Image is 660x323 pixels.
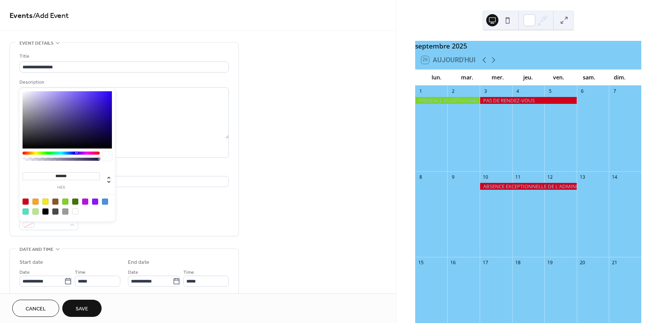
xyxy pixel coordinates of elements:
span: Date [128,268,138,276]
div: 12 [547,174,553,180]
div: PRESENCE EXCEPTIONNELLE DE L'ADMINISTRATEUR [415,97,480,104]
div: 9 [450,174,456,180]
div: 17 [482,260,489,266]
div: 1 [417,88,424,94]
div: #417505 [72,199,78,205]
div: #9013FE [92,199,98,205]
div: Location [19,167,227,175]
div: 14 [611,174,618,180]
span: Time [75,268,86,276]
div: 7 [611,88,618,94]
span: Save [76,305,88,313]
div: 11 [514,174,521,180]
div: 16 [450,260,456,266]
div: ABSENCE EXCEPTIONNELLE DE L'ADMINISTRATEUR [480,183,577,190]
div: #4A4A4A [52,208,58,215]
div: 15 [417,260,424,266]
div: 21 [611,260,618,266]
div: #BD10E0 [82,199,88,205]
div: 20 [579,260,586,266]
div: jeu. [513,69,544,85]
button: Save [62,300,102,317]
div: 19 [547,260,553,266]
div: #F8E71C [42,199,49,205]
div: 18 [514,260,521,266]
button: Cancel [12,300,59,317]
div: #FFFFFF [72,208,78,215]
div: ven. [544,69,574,85]
div: #50E3C2 [23,208,29,215]
div: sam. [574,69,605,85]
div: #9B9B9B [62,208,68,215]
div: PAS DE RENDEZ-VOUS [480,97,577,104]
div: Title [19,52,227,60]
span: / Add Event [33,8,69,23]
div: End date [128,258,149,266]
div: 4 [514,88,521,94]
div: dim. [605,69,635,85]
div: septembre 2025 [415,41,641,51]
div: #F5A623 [32,199,39,205]
div: #4A90E2 [102,199,108,205]
label: hex [23,186,100,190]
div: Description [19,78,227,86]
div: Start date [19,258,43,266]
div: #B8E986 [32,208,39,215]
span: Date and time [19,245,53,254]
div: 3 [482,88,489,94]
div: #8B572A [52,199,58,205]
div: mer. [482,69,513,85]
div: #D0021B [23,199,29,205]
div: 8 [417,174,424,180]
span: Event details [19,39,53,47]
div: 2 [450,88,456,94]
span: Cancel [26,305,46,313]
div: 13 [579,174,586,180]
div: mar. [452,69,482,85]
a: Events [10,8,33,23]
span: Time [183,268,194,276]
div: 5 [547,88,553,94]
div: lun. [421,69,452,85]
div: #000000 [42,208,49,215]
span: Date [19,268,30,276]
div: 10 [482,174,489,180]
div: #7ED321 [62,199,68,205]
div: 6 [579,88,586,94]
